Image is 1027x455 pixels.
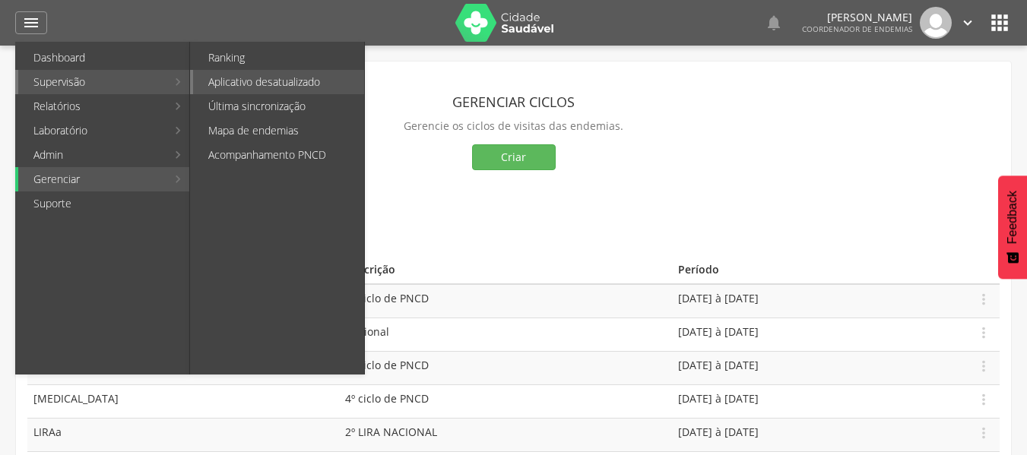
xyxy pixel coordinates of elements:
[975,358,992,374] i: 
[672,318,969,351] td: [DATE] à [DATE]
[959,14,976,31] i: 
[975,324,992,341] i: 
[345,358,429,372] span: 5º ciclo de PNCD
[975,391,992,408] i: 
[765,14,783,32] i: 
[765,7,783,39] a: 
[193,46,364,70] a: Ranking
[18,143,166,167] a: Admin
[672,284,969,318] td: [DATE] à [DATE]
[998,175,1027,279] button: Feedback - Mostrar pesquisa
[975,291,992,308] i: 
[18,118,166,143] a: Laboratório
[193,143,364,167] a: Acompanhamento PNCD
[802,12,912,23] p: [PERSON_NAME]
[975,425,992,441] i: 
[345,391,429,406] span: 4º ciclo de PNCD
[15,11,47,34] a: 
[18,94,166,118] a: Relatórios
[472,144,556,170] button: Criar
[672,351,969,384] td: [DATE] à [DATE]
[22,14,40,32] i: 
[27,384,339,418] td: [MEDICAL_DATA]
[193,118,364,143] a: Mapa de endemias
[18,167,166,191] a: Gerenciar
[18,191,189,216] a: Suporte
[345,425,437,439] span: 2º LIRA NACIONAL
[18,70,166,94] a: Supervisão
[27,88,1000,115] header: Gerenciar ciclos
[987,11,1012,35] i: 
[672,418,969,451] td: [DATE] à [DATE]
[1006,191,1019,244] span: Feedback
[339,256,673,284] th: Descrição
[27,115,1000,137] p: Gerencie os ciclos de visitas das endemias.
[193,94,364,118] a: Última sincronização
[27,418,339,451] td: LIRAa
[672,384,969,418] td: [DATE] à [DATE]
[18,46,189,70] a: Dashboard
[345,324,389,339] span: Regional
[345,291,429,305] span: 6º ciclo de PNCD
[802,24,912,34] span: Coordenador de Endemias
[193,70,364,94] a: Aplicativo desatualizado
[959,7,976,39] a: 
[672,256,969,284] th: Período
